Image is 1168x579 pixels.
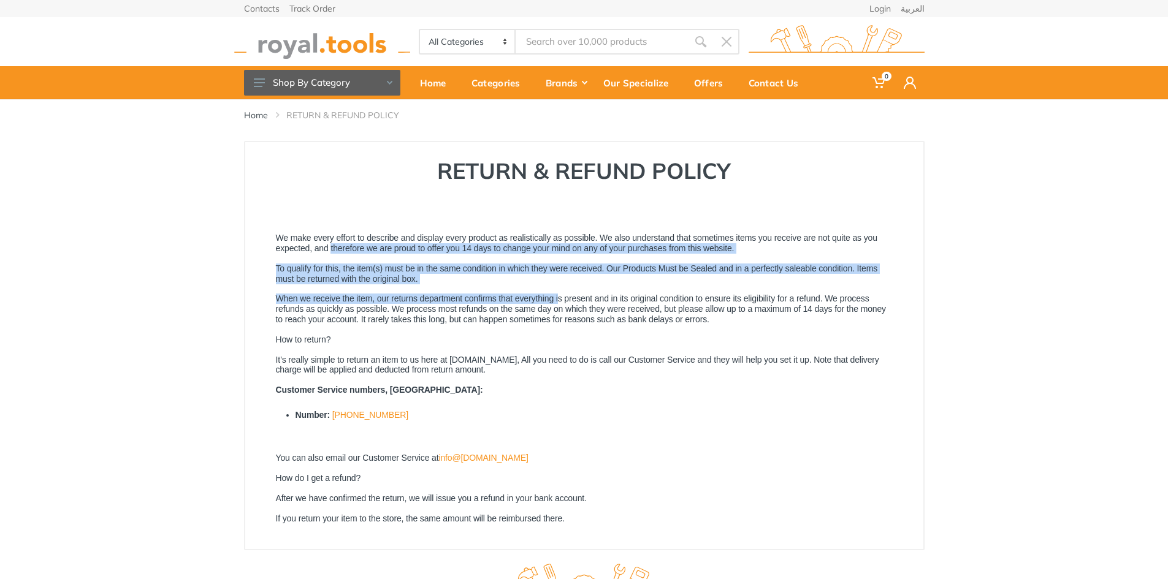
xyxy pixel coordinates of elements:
[537,70,595,96] div: Brands
[595,70,685,96] div: Our Specialize
[244,109,925,121] nav: breadcrumb
[882,72,891,81] span: 0
[276,293,893,324] p: When we receive the item, our returns department confirms that everything is present and in its o...
[276,453,893,463] p: You can also email our Customer Service at
[740,70,815,96] div: Contact Us
[595,66,685,99] a: Our Specialize
[286,109,418,121] li: RETURN & REFUND POLICY
[685,70,740,96] div: Offers
[332,410,408,420] a: [PHONE_NUMBER]
[276,493,893,504] p: After we have confirmed the return, we will issue you a refund in your bank account.
[685,66,740,99] a: Offers
[296,410,330,420] span: Number:
[276,385,483,395] span: Customer Service numbers, [GEOGRAPHIC_DATA]:
[244,70,400,96] button: Shop By Category
[438,453,452,463] a: info
[463,66,537,99] a: Categories
[411,66,463,99] a: Home
[276,263,893,284] p: To qualify for this, the item(s) must be in the same condition in which they were received. Our P...
[276,513,893,524] p: If you return your item to the store, the same amount will be reimbursed there.
[289,4,335,13] a: Track Order
[276,157,893,184] h1: RETURN & REFUND POLICY
[276,355,893,376] p: It’s really simple to return an item to us here at [DOMAIN_NAME], All you need to do is call our ...
[276,473,893,483] p: How do I get a refund?
[244,4,280,13] a: Contacts
[244,109,268,121] a: Home
[452,453,528,463] a: @[DOMAIN_NAME]
[234,25,410,59] img: royal.tools Logo
[276,335,893,345] p: How to return?
[740,66,815,99] a: Contact Us
[411,70,463,96] div: Home
[901,4,925,13] a: العربية
[749,25,925,59] img: royal.tools Logo
[276,233,893,254] p: We make every effort to describe and display every product as realistically as possible. We also ...
[463,70,537,96] div: Categories
[864,66,895,99] a: 0
[869,4,891,13] a: Login
[516,29,687,55] input: Site search
[420,30,516,53] select: Category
